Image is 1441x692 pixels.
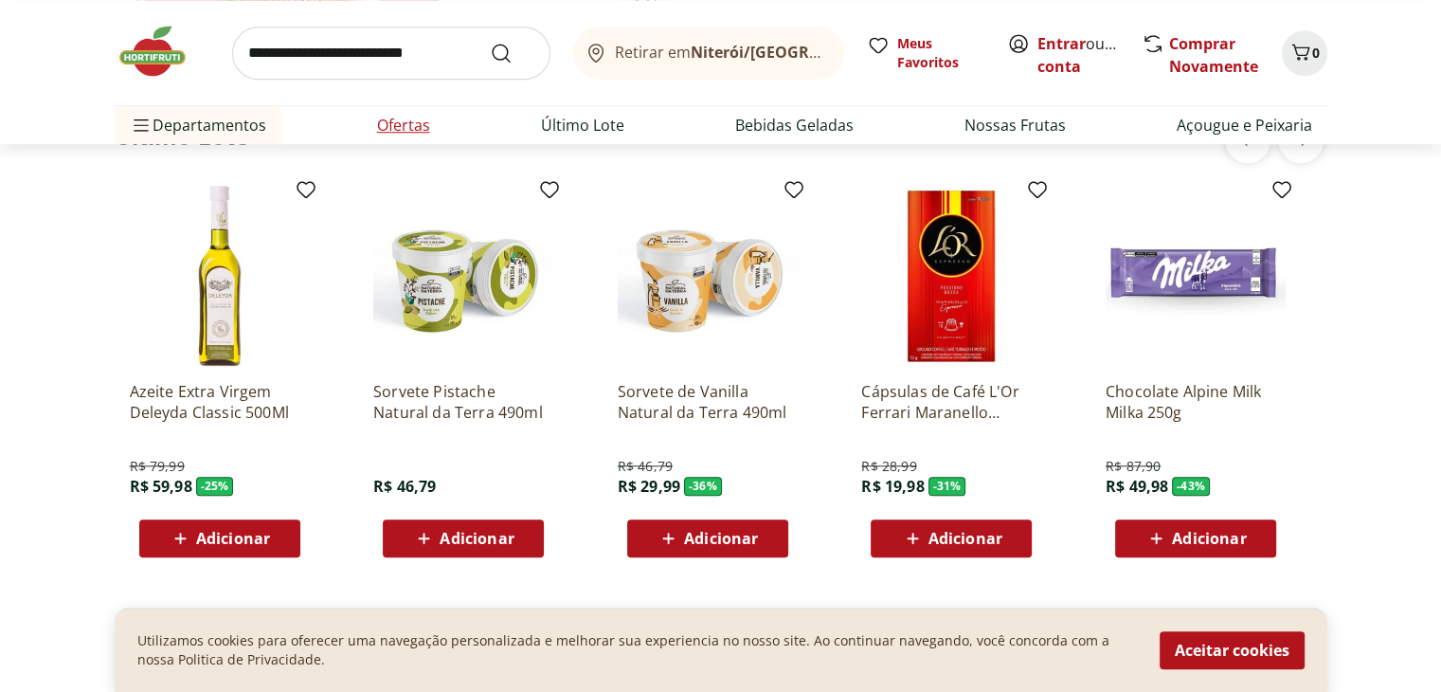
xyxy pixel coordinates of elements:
[232,27,550,80] input: search
[139,519,300,557] button: Adicionar
[627,519,788,557] button: Adicionar
[440,531,513,546] span: Adicionar
[490,42,535,64] button: Submit Search
[1106,457,1161,476] span: R$ 87,90
[861,186,1041,366] img: Cápsulas de Café L'Or Ferrari Maranello Espresso com 10 Unidades
[1172,531,1246,546] span: Adicionar
[373,476,436,497] span: R$ 46,79
[700,603,727,648] button: Current page from fs-carousel
[871,519,1032,557] button: Adicionar
[1160,631,1305,669] button: Aceitar cookies
[130,457,185,476] span: R$ 79,99
[1312,44,1320,62] span: 0
[1037,33,1086,54] a: Entrar
[1106,476,1168,497] span: R$ 49,98
[137,631,1137,669] p: Utilizamos cookies para oferecer uma navegação personalizada e melhorar sua experiencia no nosso ...
[727,603,742,648] button: Go to page 2 from fs-carousel
[897,34,984,72] span: Meus Favoritos
[1282,30,1327,76] button: Carrinho
[115,23,209,80] img: Hortifruti
[928,477,966,496] span: - 31 %
[130,102,153,148] button: Menu
[541,114,624,137] a: Último Lote
[373,381,553,423] a: Sorvete Pistache Natural da Terra 490ml
[691,42,907,63] b: Niterói/[GEOGRAPHIC_DATA]
[130,381,310,423] a: Azeite Extra Virgem Deleyda Classic 500Ml
[1106,381,1286,423] a: Chocolate Alpine Milk Milka 250g
[1037,32,1122,78] span: ou
[130,102,266,148] span: Departamentos
[861,457,916,476] span: R$ 28,99
[861,381,1041,423] a: Cápsulas de Café L'Or Ferrari Maranello Espresso com 10 Unidades
[377,114,430,137] a: Ofertas
[130,186,310,366] img: Azeite Extra Virgem Deleyda Classic 500Ml
[684,531,758,546] span: Adicionar
[615,44,824,61] span: Retirar em
[618,186,798,366] img: Sorvete de Vanilla Natural da Terra 490ml
[573,27,844,80] button: Retirar emNiterói/[GEOGRAPHIC_DATA]
[684,477,722,496] span: - 36 %
[928,531,1002,546] span: Adicionar
[861,476,924,497] span: R$ 19,98
[373,186,553,366] img: Sorvete Pistache Natural da Terra 490ml
[1115,519,1276,557] button: Adicionar
[1172,477,1210,496] span: - 43 %
[618,476,680,497] span: R$ 29,99
[130,476,192,497] span: R$ 59,98
[1037,33,1142,77] a: Criar conta
[1169,33,1258,77] a: Comprar Novamente
[867,34,984,72] a: Meus Favoritos
[196,531,270,546] span: Adicionar
[196,477,234,496] span: - 25 %
[1106,186,1286,366] img: Chocolate Alpine Milk Milka 250g
[618,457,673,476] span: R$ 46,79
[618,381,798,423] a: Sorvete de Vanilla Natural da Terra 490ml
[964,114,1066,137] a: Nossas Frutas
[735,114,854,137] a: Bebidas Geladas
[1177,114,1312,137] a: Açougue e Peixaria
[383,519,544,557] button: Adicionar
